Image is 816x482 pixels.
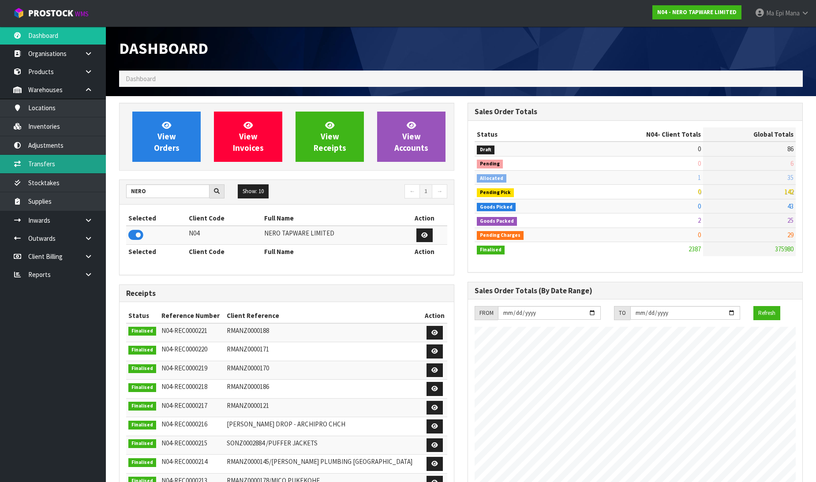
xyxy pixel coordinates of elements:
[262,211,402,225] th: Full Name
[227,326,269,335] span: RMANZ0000188
[296,112,364,162] a: ViewReceipts
[402,245,447,259] th: Action
[475,127,580,142] th: Status
[753,306,780,320] button: Refresh
[698,231,701,239] span: 0
[293,184,447,200] nav: Page navigation
[75,10,89,18] small: WMS
[419,184,432,198] a: 1
[227,457,412,466] span: RMANZ0000145/[PERSON_NAME] PLUMBING [GEOGRAPHIC_DATA]
[161,345,207,353] span: N04-REC0000220
[787,145,794,153] span: 86
[161,364,207,372] span: N04-REC0000219
[128,458,156,467] span: Finalised
[766,9,784,17] span: Ma Epi
[652,5,741,19] a: N04 - NERO TAPWARE LIMITED
[227,345,269,353] span: RMANZ0000171
[238,184,269,198] button: Show: 10
[13,7,24,19] img: cube-alt.png
[404,184,420,198] a: ←
[477,188,514,197] span: Pending Pick
[703,127,796,142] th: Global Totals
[787,216,794,224] span: 25
[214,112,282,162] a: ViewInvoices
[422,309,447,323] th: Action
[161,439,207,447] span: N04-REC0000215
[432,184,447,198] a: →
[132,112,201,162] a: ViewOrders
[698,202,701,210] span: 0
[775,245,794,253] span: 375980
[475,306,498,320] div: FROM
[154,120,180,153] span: View Orders
[580,127,703,142] th: - Client Totals
[477,246,505,254] span: Finalised
[475,287,796,295] h3: Sales Order Totals (By Date Range)
[477,203,516,212] span: Goods Picked
[787,173,794,182] span: 35
[477,174,506,183] span: Allocated
[187,226,262,245] td: N04
[657,8,737,16] strong: N04 - NERO TAPWARE LIMITED
[161,382,207,391] span: N04-REC0000218
[698,145,701,153] span: 0
[119,38,208,58] span: Dashboard
[785,9,800,17] span: Mana
[128,346,156,355] span: Finalised
[233,120,264,153] span: View Invoices
[689,245,701,253] span: 2387
[227,382,269,391] span: RMANZ0000186
[787,231,794,239] span: 29
[128,327,156,336] span: Finalised
[28,7,73,19] span: ProStock
[161,457,207,466] span: N04-REC0000214
[126,184,210,198] input: Search clients
[377,112,445,162] a: ViewAccounts
[187,245,262,259] th: Client Code
[698,173,701,182] span: 1
[159,309,225,323] th: Reference Number
[227,439,318,447] span: SONZ0002884 /PUFFER JACKETS
[161,326,207,335] span: N04-REC0000221
[227,401,269,410] span: RMANZ0000121
[698,187,701,196] span: 0
[126,289,447,298] h3: Receipts
[126,75,156,83] span: Dashboard
[698,216,701,224] span: 2
[394,120,428,153] span: View Accounts
[262,226,402,245] td: NERO TAPWARE LIMITED
[128,402,156,411] span: Finalised
[128,439,156,448] span: Finalised
[477,231,524,240] span: Pending Charges
[128,421,156,430] span: Finalised
[227,364,269,372] span: RMANZ0000170
[126,245,187,259] th: Selected
[126,211,187,225] th: Selected
[698,159,701,168] span: 0
[790,159,794,168] span: 6
[787,202,794,210] span: 43
[477,146,494,154] span: Draft
[262,245,402,259] th: Full Name
[402,211,447,225] th: Action
[128,383,156,392] span: Finalised
[646,130,658,138] span: N04
[187,211,262,225] th: Client Code
[161,401,207,410] span: N04-REC0000217
[614,306,630,320] div: TO
[161,420,207,428] span: N04-REC0000216
[128,364,156,373] span: Finalised
[477,160,503,168] span: Pending
[314,120,346,153] span: View Receipts
[126,309,159,323] th: Status
[225,309,422,323] th: Client Reference
[475,108,796,116] h3: Sales Order Totals
[227,420,345,428] span: [PERSON_NAME] DROP - ARCHIPRO CHCH
[784,187,794,196] span: 142
[477,217,517,226] span: Goods Packed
